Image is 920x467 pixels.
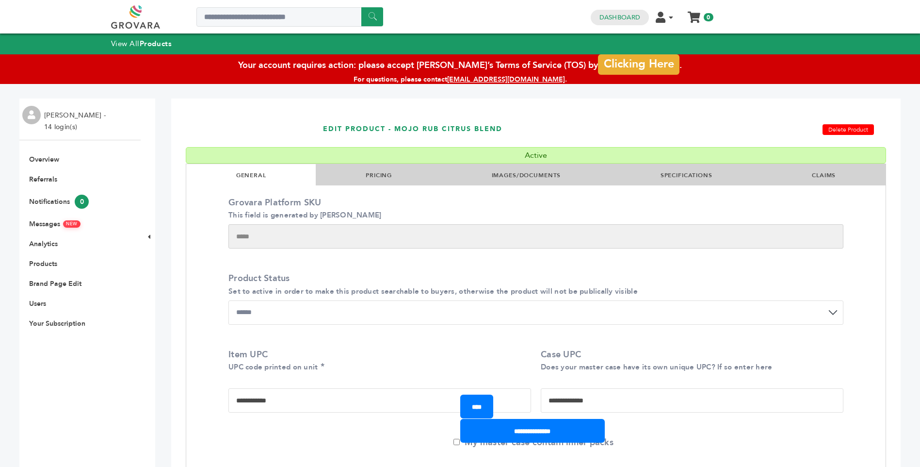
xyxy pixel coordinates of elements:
a: GENERAL [236,171,266,179]
a: Brand Page Edit [29,279,81,288]
label: My master case contain inner packs [453,436,613,449]
a: [EMAIL_ADDRESS][DOMAIN_NAME] [447,75,565,84]
a: Clicking Here [598,54,679,75]
a: IMAGES/DOCUMENTS [492,171,561,179]
a: Your Subscription [29,319,85,328]
input: Search a product or brand... [196,7,383,27]
label: Case UPC [541,349,839,373]
a: Users [29,299,46,308]
a: View AllProducts [111,39,172,49]
a: Delete Product [823,124,874,135]
a: Dashboard [599,13,640,22]
a: Analytics [29,239,58,249]
a: My Cart [688,9,699,19]
a: Referrals [29,175,57,184]
span: NEW [63,220,81,228]
img: profile.png [22,106,41,124]
strong: Products [140,39,172,49]
small: This field is generated by [PERSON_NAME] [228,210,381,220]
label: Product Status [228,272,839,297]
small: UPC code printed on unit [228,362,318,372]
div: Active [186,147,886,164]
a: PRICING [366,171,392,179]
a: CLAIMS [812,171,836,179]
a: Products [29,259,57,268]
h1: EDIT PRODUCT - MOJO RUB CITRUS BLEND [323,111,673,147]
small: Does your master case have its own unique UPC? If so enter here [541,362,772,372]
a: SPECIFICATIONS [661,171,712,179]
a: Overview [29,155,59,164]
input: My master case contain inner packs [453,439,460,445]
span: 0 [75,195,89,209]
a: MessagesNEW [29,219,81,229]
label: Item UPC [228,349,526,373]
a: Notifications0 [29,197,89,206]
span: 0 [704,13,713,21]
li: [PERSON_NAME] - 14 login(s) [44,110,108,133]
label: Grovara Platform SKU [228,197,839,221]
small: Set to active in order to make this product searchable to buyers, otherwise the product will not ... [228,286,638,296]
